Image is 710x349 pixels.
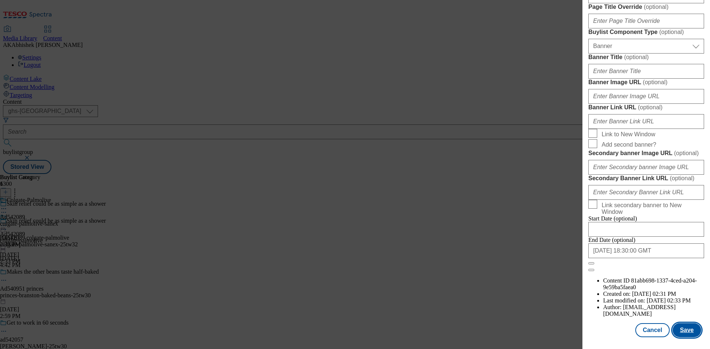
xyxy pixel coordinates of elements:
li: Created on: [603,291,704,297]
input: Enter Banner Image URL [588,89,704,104]
span: 81abb698-1337-4ced-a204-9e59ba5faea0 [603,277,697,290]
span: [DATE] 02:33 PM [647,297,691,304]
li: Content ID [603,277,704,291]
span: Add second banner? [602,141,656,148]
label: Banner Link URL [588,104,704,111]
input: Enter Secondary banner Image URL [588,160,704,175]
label: Page Title Override [588,3,704,11]
label: Banner Image URL [588,79,704,86]
span: ( optional ) [670,175,694,181]
label: Banner Title [588,54,704,61]
input: Enter Date [588,243,704,258]
button: Close [588,262,594,264]
input: Enter Date [588,222,704,237]
span: ( optional ) [624,54,649,60]
li: Author: [603,304,704,317]
label: Buylist Component Type [588,28,704,36]
span: Link secondary banner to New Window [602,202,701,215]
input: Enter Banner Link URL [588,114,704,129]
span: ( optional ) [643,79,667,85]
input: Enter Banner Title [588,64,704,79]
span: ( optional ) [644,4,669,10]
label: Secondary banner Image URL [588,150,704,157]
span: [DATE] 02:31 PM [632,291,676,297]
span: Link to New Window [602,131,655,138]
li: Last modified on: [603,297,704,304]
label: Secondary Banner Link URL [588,175,704,182]
button: Save [673,323,701,337]
span: Start Date (optional) [588,215,637,222]
span: [EMAIL_ADDRESS][DOMAIN_NAME] [603,304,676,317]
input: Enter Secondary Banner Link URL [588,185,704,200]
input: Enter Page Title Override [588,14,704,28]
span: End Date (optional) [588,237,635,243]
span: ( optional ) [638,104,663,110]
span: ( optional ) [659,29,684,35]
span: ( optional ) [674,150,699,156]
button: Cancel [635,323,669,337]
